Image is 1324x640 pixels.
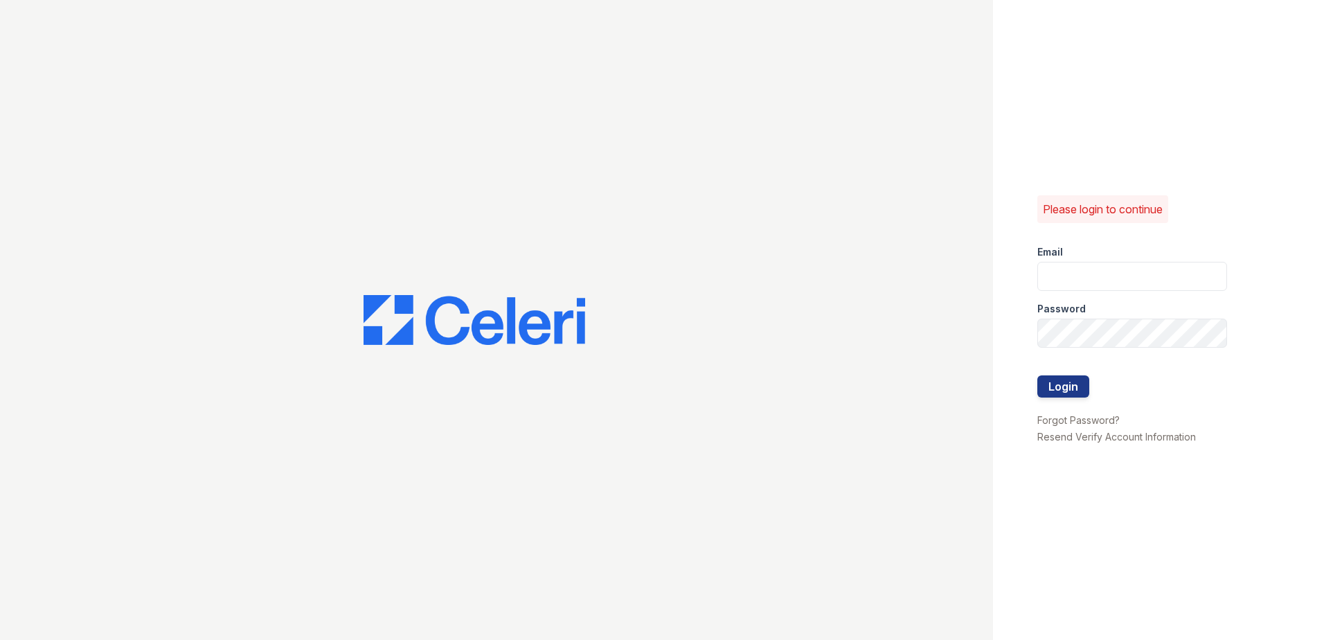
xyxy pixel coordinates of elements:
img: CE_Logo_Blue-a8612792a0a2168367f1c8372b55b34899dd931a85d93a1a3d3e32e68fde9ad4.png [364,295,585,345]
a: Resend Verify Account Information [1037,431,1196,443]
button: Login [1037,375,1089,398]
p: Please login to continue [1043,201,1163,217]
label: Email [1037,245,1063,259]
a: Forgot Password? [1037,414,1120,426]
label: Password [1037,302,1086,316]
